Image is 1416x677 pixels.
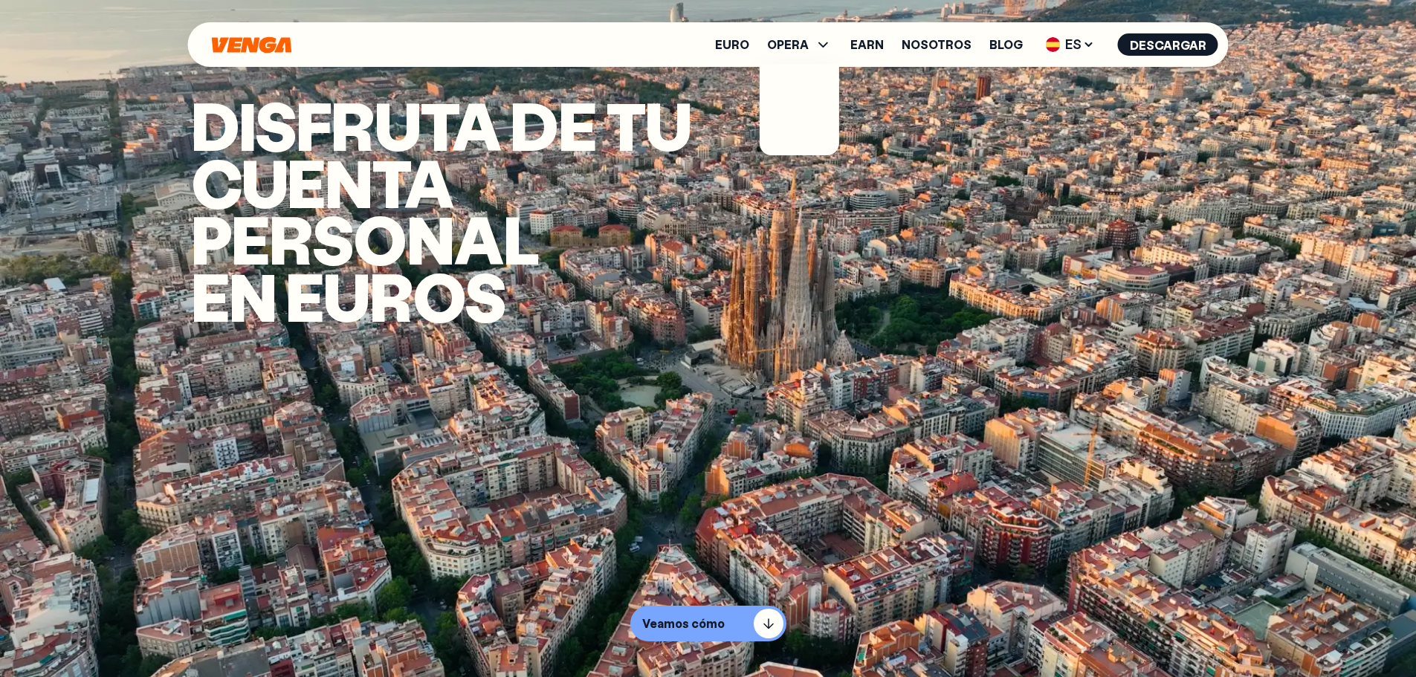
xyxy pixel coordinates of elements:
[989,39,1023,51] a: Blog
[642,616,725,631] p: Veamos cómo
[191,97,823,324] h1: Disfruta de tu cuenta PERSONAL en euros
[850,39,884,51] a: Earn
[1041,33,1100,56] span: ES
[715,39,749,51] a: Euro
[767,39,809,51] span: OPERA
[630,606,786,641] button: Veamos cómo
[210,36,294,54] svg: Inicio
[902,39,972,51] a: Nosotros
[767,36,833,54] span: OPERA
[1046,37,1061,52] img: flag-es
[1118,33,1218,56] button: Descargar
